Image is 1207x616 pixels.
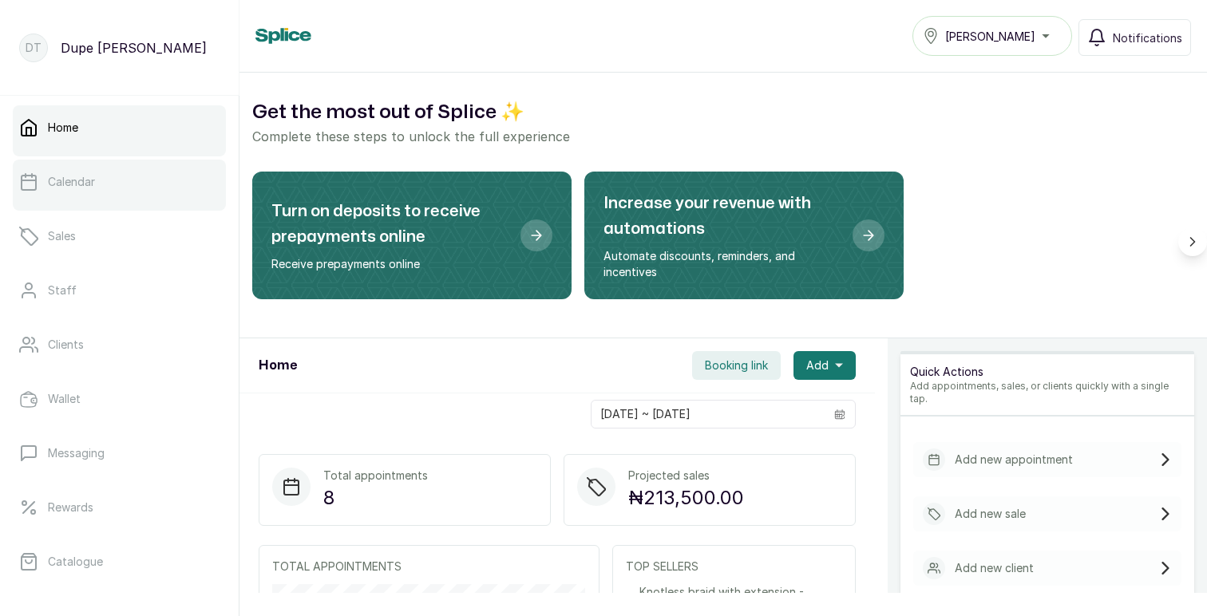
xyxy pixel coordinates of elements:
p: Quick Actions [910,364,1185,380]
a: Sales [13,214,226,259]
h2: Get the most out of Splice ✨ [252,98,1194,127]
p: Calendar [48,174,95,190]
p: Complete these steps to unlock the full experience [252,127,1194,146]
span: Notifications [1113,30,1182,46]
p: Automate discounts, reminders, and incentives [603,248,840,280]
p: DT [26,40,42,56]
span: Add [806,357,829,373]
button: [PERSON_NAME] [912,16,1072,56]
h2: Turn on deposits to receive prepayments online [271,199,508,250]
p: Staff [48,282,77,298]
p: Add new sale [955,506,1026,522]
input: Select date [592,401,825,428]
p: Dupe [PERSON_NAME] [61,38,207,57]
span: Booking link [705,357,768,373]
p: Add new appointment [955,452,1073,468]
svg: calendar [834,409,845,420]
p: Add appointments, sales, or clients quickly with a single tap. [910,380,1185,405]
a: Staff [13,268,226,313]
span: [PERSON_NAME] [945,28,1035,45]
p: ₦213,500.00 [628,484,744,512]
p: Messaging [48,445,105,461]
div: Turn on deposits to receive prepayments online [252,172,572,299]
a: Clients [13,322,226,367]
p: Wallet [48,391,81,407]
h1: Home [259,356,297,375]
p: TOTAL APPOINTMENTS [272,559,586,575]
h2: Increase your revenue with automations [603,191,840,242]
p: Rewards [48,500,93,515]
a: Wallet [13,377,226,421]
p: Projected sales [628,468,744,484]
button: Notifications [1078,19,1191,56]
a: Home [13,105,226,150]
button: Add [793,351,856,380]
p: Receive prepayments online [271,256,508,272]
p: Add new client [955,560,1034,576]
p: Clients [48,337,84,353]
p: Home [48,120,78,136]
p: TOP SELLERS [626,559,842,575]
a: Rewards [13,485,226,530]
p: Sales [48,228,76,244]
a: Messaging [13,431,226,476]
p: Catalogue [48,554,103,570]
button: Booking link [692,351,781,380]
a: Calendar [13,160,226,204]
a: Catalogue [13,539,226,584]
p: 8 [323,484,428,512]
button: Scroll right [1178,227,1207,256]
p: Total appointments [323,468,428,484]
div: Increase your revenue with automations [584,172,904,299]
p: Knotless braid with extension - Medium size - From [639,584,842,616]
